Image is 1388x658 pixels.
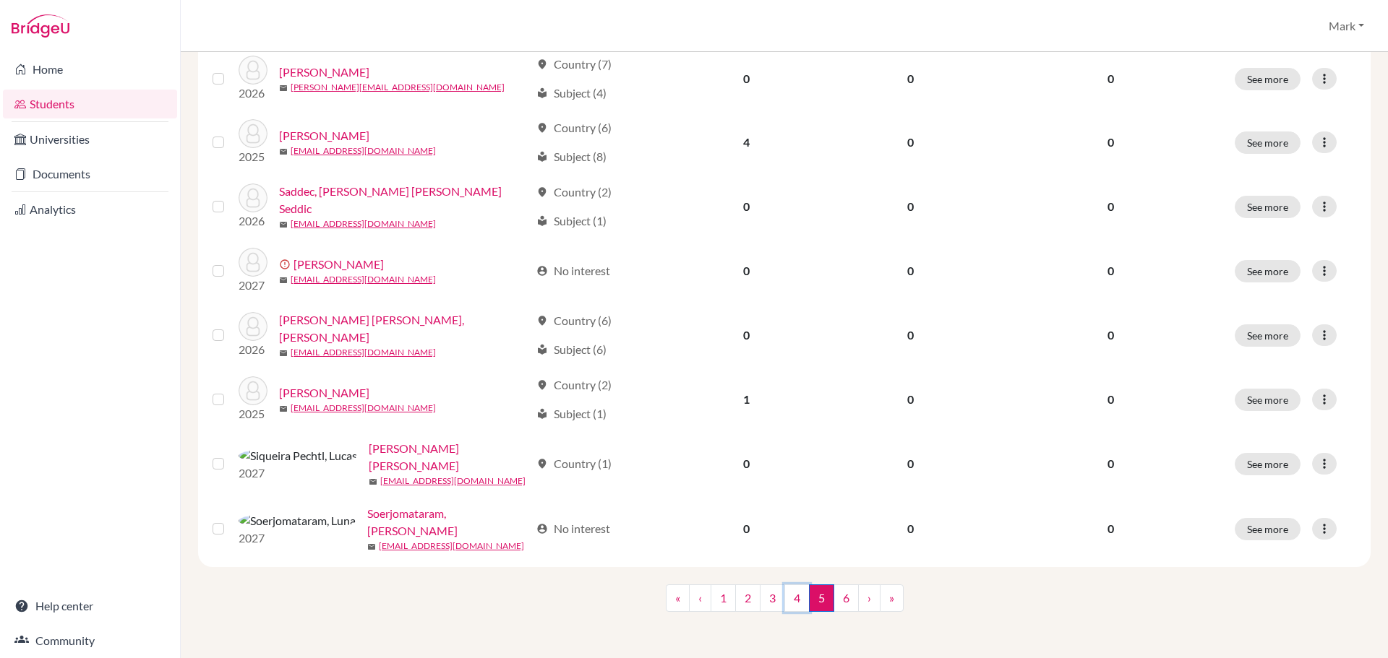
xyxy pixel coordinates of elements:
[279,183,530,217] a: Saddec, [PERSON_NAME] [PERSON_NAME] Seddic
[689,584,711,612] a: ‹
[367,542,376,551] span: mail
[826,303,995,368] td: 0
[536,344,548,355] span: local_library
[711,584,736,612] a: 1
[667,431,826,496] td: 0
[536,408,548,420] span: local_library
[735,584,761,612] a: 2
[1322,12,1371,40] button: Mark
[3,125,177,154] a: Universities
[826,47,995,111] td: 0
[1235,196,1301,218] button: See more
[1004,134,1217,151] p: 0
[536,379,548,391] span: location_on
[3,592,177,620] a: Help center
[3,90,177,118] a: Students
[536,455,612,472] div: Country (1)
[536,59,548,70] span: location_on
[536,376,612,394] div: Country (2)
[279,84,288,92] span: mail
[239,405,267,423] p: 2025
[239,512,356,529] img: Soerjomataram, Luna
[784,584,810,612] a: 4
[239,183,267,212] img: Saddec, Remas Tamer Fekri Seddic
[536,183,612,201] div: Country (2)
[239,212,267,230] p: 2026
[826,111,995,174] td: 0
[291,346,436,359] a: [EMAIL_ADDRESS][DOMAIN_NAME]
[1004,198,1217,215] p: 0
[1235,131,1301,154] button: See more
[291,402,436,415] a: [EMAIL_ADDRESS][DOMAIN_NAME]
[666,584,904,623] nav: ...
[239,148,267,165] p: 2025
[1235,389,1301,411] button: See more
[239,85,267,102] p: 2026
[279,349,288,358] span: mail
[291,81,505,94] a: [PERSON_NAME][EMAIL_ADDRESS][DOMAIN_NAME]
[667,496,826,561] td: 0
[536,523,548,534] span: account_circle
[666,584,690,612] a: «
[279,220,288,229] span: mail
[667,303,826,368] td: 0
[1004,70,1217,87] p: 0
[880,584,904,612] a: »
[760,584,785,612] a: 3
[536,520,610,537] div: No interest
[279,64,369,81] a: [PERSON_NAME]
[536,405,607,423] div: Subject (1)
[239,119,267,148] img: Rosset, Mattis
[826,239,995,303] td: 0
[279,259,294,270] span: error_outline
[667,368,826,431] td: 1
[379,540,524,553] a: [EMAIL_ADDRESS][DOMAIN_NAME]
[3,195,177,224] a: Analytics
[294,256,384,273] a: [PERSON_NAME]
[291,144,436,157] a: [EMAIL_ADDRESS][DOMAIN_NAME]
[536,458,548,469] span: location_on
[239,464,357,482] p: 2027
[291,217,436,230] a: [EMAIL_ADDRESS][DOMAIN_NAME]
[1235,453,1301,475] button: See more
[826,431,995,496] td: 0
[809,584,834,612] span: 5
[536,119,612,137] div: Country (6)
[1235,260,1301,282] button: See more
[826,496,995,561] td: 0
[1235,324,1301,347] button: See more
[369,477,377,486] span: mail
[536,215,548,227] span: local_library
[239,376,267,405] img: Savle, Aminthe
[239,277,267,294] p: 2027
[279,276,288,285] span: mail
[239,312,267,341] img: Saraiva Gonçalves, Thomas Davi
[239,341,267,358] p: 2026
[239,56,267,85] img: Roque, Adrien
[536,151,548,163] span: local_library
[667,47,826,111] td: 0
[3,626,177,655] a: Community
[536,212,607,230] div: Subject (1)
[239,248,267,277] img: Sammeta, Charvi Shree
[858,584,881,612] a: ›
[291,273,436,286] a: [EMAIL_ADDRESS][DOMAIN_NAME]
[536,56,612,73] div: Country (7)
[536,87,548,99] span: local_library
[1004,326,1217,344] p: 0
[367,505,530,540] a: Soerjomataram, [PERSON_NAME]
[667,174,826,239] td: 0
[667,239,826,303] td: 0
[1004,262,1217,280] p: 0
[1235,68,1301,90] button: See more
[536,122,548,134] span: location_on
[536,148,607,165] div: Subject (8)
[279,127,369,144] a: [PERSON_NAME]
[3,55,177,84] a: Home
[826,174,995,239] td: 0
[3,160,177,189] a: Documents
[1235,518,1301,540] button: See more
[279,404,288,413] span: mail
[536,265,548,277] span: account_circle
[826,368,995,431] td: 0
